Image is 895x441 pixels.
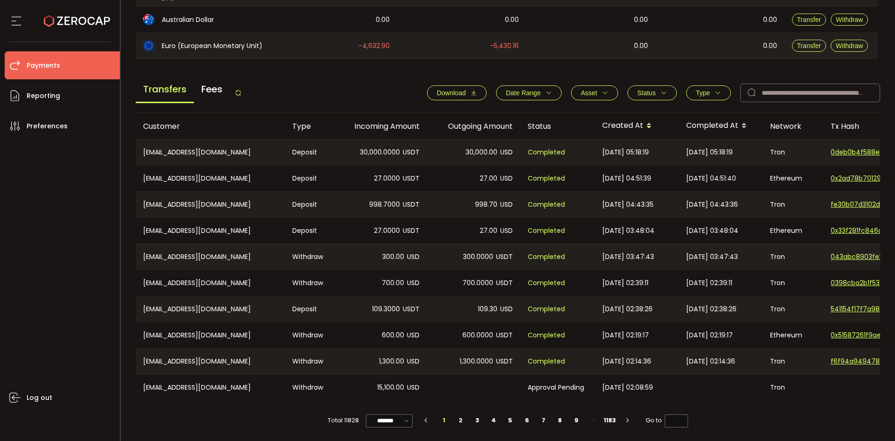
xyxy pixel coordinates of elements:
[360,147,400,158] span: 30,000.0000
[763,140,823,165] div: Tron
[634,14,648,25] span: 0.00
[686,278,732,288] span: [DATE] 02:39:11
[136,349,285,374] div: [EMAIL_ADDRESS][DOMAIN_NAME]
[602,147,649,158] span: [DATE] 05:18:19
[407,356,420,367] span: USD
[285,322,334,348] div: Withdraw
[358,41,390,51] span: -4,632.90
[496,278,513,288] span: USDT
[568,414,585,427] li: 9
[763,374,823,400] div: Tron
[407,330,420,341] span: USD
[831,40,868,52] button: Withdraw
[500,225,513,236] span: USD
[696,89,710,97] span: Type
[403,225,420,236] span: USDT
[27,89,60,103] span: Reporting
[763,165,823,191] div: Ethereum
[505,14,519,25] span: 0.00
[763,296,823,322] div: Tron
[528,382,584,393] span: Approval Pending
[496,330,513,341] span: USDT
[143,14,154,25] img: aud_portfolio.svg
[528,225,565,236] span: Completed
[602,330,649,341] span: [DATE] 02:19:17
[836,42,863,49] span: Withdraw
[528,278,565,288] span: Completed
[763,14,777,25] span: 0.00
[763,270,823,296] div: Tron
[602,304,653,315] span: [DATE] 02:38:26
[27,119,68,133] span: Preferences
[528,147,565,158] span: Completed
[686,225,738,236] span: [DATE] 03:48:04
[285,374,334,400] div: Withdraw
[797,42,821,49] span: Transfer
[634,41,648,51] span: 0.00
[500,173,513,184] span: USD
[486,414,503,427] li: 4
[602,199,654,210] span: [DATE] 04:43:35
[602,173,651,184] span: [DATE] 04:51:39
[831,14,868,26] button: Withdraw
[469,414,486,427] li: 3
[136,296,285,322] div: [EMAIL_ADDRESS][DOMAIN_NAME]
[475,199,497,210] span: 998.70
[581,89,597,97] span: Asset
[528,356,565,367] span: Completed
[379,356,404,367] span: 1,300.00
[478,304,497,315] span: 109.30
[520,121,595,132] div: Status
[136,192,285,217] div: [EMAIL_ADDRESS][DOMAIN_NAME]
[285,165,334,191] div: Deposit
[27,59,60,72] span: Payments
[686,356,735,367] span: [DATE] 02:14:36
[763,121,823,132] div: Network
[763,217,823,244] div: Ethereum
[334,121,427,132] div: Incoming Amount
[285,121,334,132] div: Type
[595,118,679,134] div: Created At
[27,391,52,405] span: Log out
[436,414,453,427] li: 1
[377,382,404,393] span: 15,100.00
[285,192,334,217] div: Deposit
[792,40,826,52] button: Transfer
[686,199,738,210] span: [DATE] 04:43:36
[602,382,653,393] span: [DATE] 02:08:59
[136,165,285,191] div: [EMAIL_ADDRESS][DOMAIN_NAME]
[506,89,541,97] span: Date Range
[496,356,513,367] span: USDT
[382,252,404,262] span: 300.00
[136,121,285,132] div: Customer
[328,414,359,427] span: Total 11828
[763,192,823,217] div: Tron
[162,41,262,51] span: Euro (European Monetary Unit)
[407,278,420,288] span: USD
[528,304,565,315] span: Completed
[427,85,487,100] button: Download
[466,147,497,158] span: 30,000.00
[602,278,648,288] span: [DATE] 02:39:11
[136,270,285,296] div: [EMAIL_ADDRESS][DOMAIN_NAME]
[528,252,565,262] span: Completed
[194,77,230,102] span: Fees
[136,322,285,348] div: [EMAIL_ADDRESS][DOMAIN_NAME]
[602,225,654,236] span: [DATE] 03:48:04
[437,89,466,97] span: Download
[571,85,618,100] button: Asset
[480,225,497,236] span: 27.00
[627,85,677,100] button: Status
[502,414,519,427] li: 5
[382,278,404,288] span: 700.00
[763,349,823,374] div: Tron
[686,85,731,100] button: Type
[453,414,469,427] li: 2
[462,330,493,341] span: 600.0000
[602,356,651,367] span: [DATE] 02:14:36
[686,304,737,315] span: [DATE] 02:38:26
[480,173,497,184] span: 27.00
[836,16,863,23] span: Withdraw
[601,414,618,427] li: 1183
[285,349,334,374] div: Withdraw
